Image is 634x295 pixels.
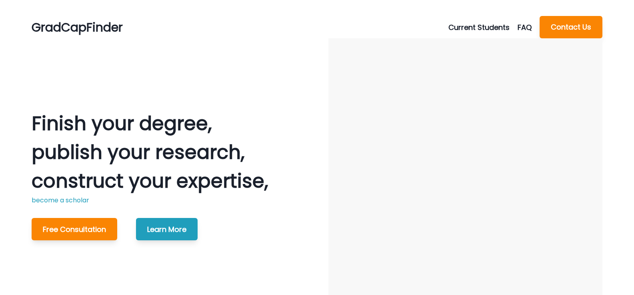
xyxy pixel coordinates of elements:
[540,16,602,38] button: Contact Us
[448,22,518,33] button: Current Students
[136,218,198,240] button: Learn More
[32,196,268,205] p: become a scholar
[32,18,123,36] p: GradCapFinder
[32,109,268,196] p: Finish your degree, publish your research, construct your expertise,
[32,218,117,240] button: Free Consultation
[518,22,540,33] a: FAQ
